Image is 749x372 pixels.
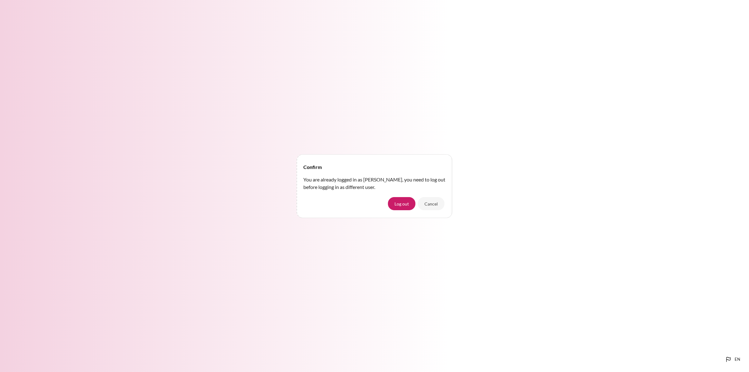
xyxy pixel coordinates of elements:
[388,197,415,210] button: Log out
[735,356,740,363] span: en
[722,353,743,366] button: Languages
[418,197,444,210] button: Cancel
[303,163,322,171] h4: Confirm
[303,176,446,191] p: You are already logged in as [PERSON_NAME], you need to log out before logging in as different user.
